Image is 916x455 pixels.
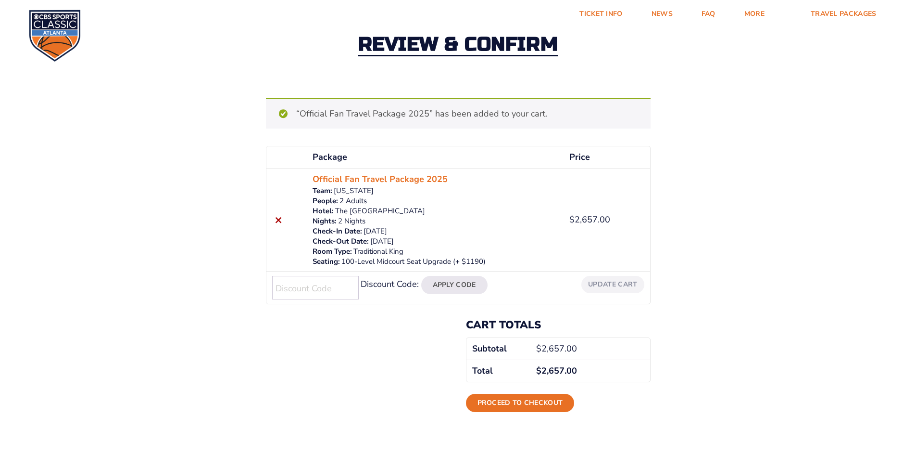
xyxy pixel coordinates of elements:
input: Discount Code [272,276,359,299]
dt: Room Type: [313,247,352,257]
h2: Review & Confirm [358,35,558,56]
a: Remove this item [272,213,285,226]
p: 2 Nights [313,216,558,226]
th: Subtotal [466,338,531,360]
dt: Check-Out Date: [313,236,369,247]
bdi: 2,657.00 [569,214,610,225]
dt: Team: [313,186,332,196]
dt: People: [313,196,338,206]
bdi: 2,657.00 [536,365,577,377]
th: Package [307,146,564,168]
span: $ [536,343,541,354]
p: 100-Level Midcourt Seat Upgrade (+ $1190) [313,257,558,267]
a: Official Fan Travel Package 2025 [313,173,448,186]
p: [DATE] [313,226,558,236]
span: $ [536,365,541,377]
th: Total [466,360,531,382]
p: [US_STATE] [313,186,558,196]
dt: Hotel: [313,206,334,216]
button: Update cart [581,276,644,293]
p: 2 Adults [313,196,558,206]
p: The [GEOGRAPHIC_DATA] [313,206,558,216]
th: Price [564,146,650,168]
dt: Check-In Date: [313,226,362,236]
dt: Seating: [313,257,340,267]
dt: Nights: [313,216,337,226]
label: Discount Code: [361,278,419,290]
a: Proceed to checkout [466,394,575,412]
img: CBS Sports Classic [29,10,81,62]
div: “Official Fan Travel Package 2025” has been added to your cart. [266,98,651,129]
h2: Cart totals [466,319,651,331]
p: [DATE] [313,236,558,247]
p: Traditional King [313,247,558,257]
span: $ [569,214,575,225]
button: Apply Code [421,276,488,294]
bdi: 2,657.00 [536,343,577,354]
